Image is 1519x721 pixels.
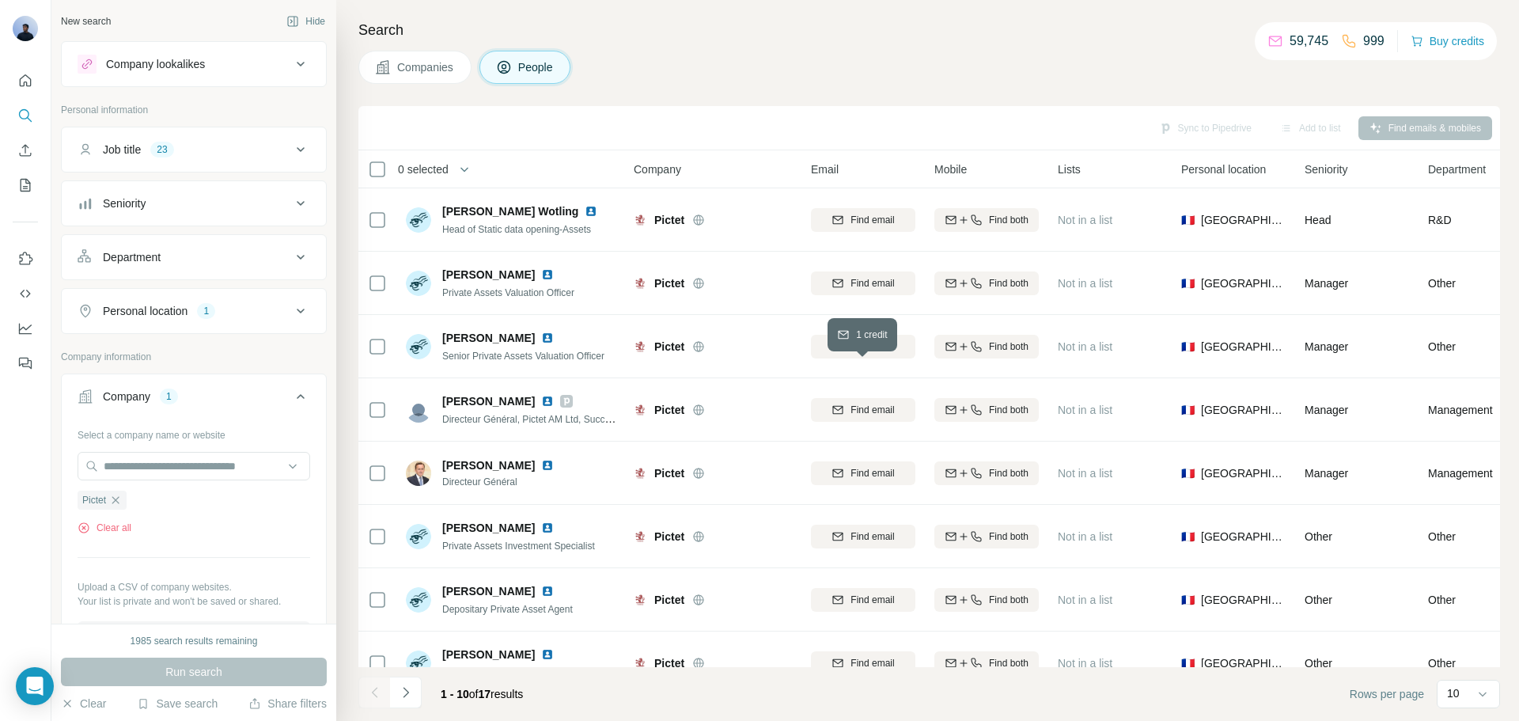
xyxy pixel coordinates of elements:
[654,465,684,481] span: Pictet
[62,45,326,83] button: Company lookalikes
[934,651,1039,675] button: Find both
[850,403,894,417] span: Find email
[850,340,894,354] span: Find email
[1201,275,1286,291] span: [GEOGRAPHIC_DATA]
[13,136,38,165] button: Enrich CSV
[406,524,431,549] img: Avatar
[989,593,1028,607] span: Find both
[442,412,903,425] span: Directeur Général, Pictet AM Ltd, Succ. en [GEOGRAPHIC_DATA], Responsable France & Benelux Pictet AM
[442,520,535,536] span: [PERSON_NAME]
[62,184,326,222] button: Seniority
[13,279,38,308] button: Use Surfe API
[390,677,422,708] button: Navigate to next page
[442,330,535,346] span: [PERSON_NAME]
[442,287,574,298] span: Private Assets Valuation Officer
[934,271,1039,295] button: Find both
[934,398,1039,422] button: Find both
[78,580,310,594] p: Upload a CSV of company websites.
[131,634,258,648] div: 1985 search results remaining
[62,131,326,169] button: Job title23
[1201,339,1286,355] span: [GEOGRAPHIC_DATA]
[1201,592,1286,608] span: [GEOGRAPHIC_DATA]
[442,583,535,599] span: [PERSON_NAME]
[479,688,491,700] span: 17
[103,142,141,157] div: Job title
[160,389,178,404] div: 1
[397,59,455,75] span: Companies
[442,393,535,409] span: [PERSON_NAME]
[1181,402,1195,418] span: 🇫🇷
[106,56,205,72] div: Company lookalikes
[934,208,1039,232] button: Find both
[654,212,684,228] span: Pictet
[13,245,38,273] button: Use Surfe on LinkedIn
[811,271,915,295] button: Find email
[811,461,915,485] button: Find email
[1058,404,1112,416] span: Not in a list
[275,9,336,33] button: Hide
[1428,529,1456,545] span: Other
[1305,404,1348,416] span: Manager
[541,459,554,472] img: LinkedIn logo
[1411,30,1484,52] button: Buy credits
[811,398,915,422] button: Find email
[654,529,684,545] span: Pictet
[934,335,1039,359] button: Find both
[61,696,106,712] button: Clear
[850,656,894,670] span: Find email
[1181,655,1195,671] span: 🇫🇷
[634,214,646,226] img: Logo of Pictet
[541,268,554,281] img: LinkedIn logo
[1305,657,1332,670] span: Other
[103,389,150,404] div: Company
[654,339,684,355] span: Pictet
[654,592,684,608] span: Pictet
[442,203,578,219] span: [PERSON_NAME] Wotling
[16,667,54,705] div: Open Intercom Messenger
[442,224,591,235] span: Head of Static data opening-Assets
[406,271,431,296] img: Avatar
[1058,214,1112,226] span: Not in a list
[850,276,894,290] span: Find email
[137,696,218,712] button: Save search
[248,696,327,712] button: Share filters
[1305,277,1348,290] span: Manager
[1201,402,1286,418] span: [GEOGRAPHIC_DATA]
[541,332,554,344] img: LinkedIn logo
[989,466,1028,480] span: Find both
[103,303,188,319] div: Personal location
[1428,655,1456,671] span: Other
[1181,339,1195,355] span: 🇫🇷
[358,19,1500,41] h4: Search
[442,541,595,552] span: Private Assets Investment Specialist
[442,351,604,362] span: Senior Private Assets Valuation Officer
[103,249,161,265] div: Department
[1305,340,1348,353] span: Manager
[1305,467,1348,480] span: Manager
[989,340,1028,354] span: Find both
[1181,161,1266,177] span: Personal location
[934,461,1039,485] button: Find both
[1305,594,1332,606] span: Other
[442,475,573,489] span: Directeur Général
[62,238,326,276] button: Department
[634,277,646,290] img: Logo of Pictet
[1181,275,1195,291] span: 🇫🇷
[518,59,555,75] span: People
[1305,214,1331,226] span: Head
[1363,32,1385,51] p: 999
[634,467,646,480] img: Logo of Pictet
[1181,212,1195,228] span: 🇫🇷
[541,395,554,408] img: LinkedIn logo
[442,647,535,662] span: [PERSON_NAME]
[934,525,1039,548] button: Find both
[1350,686,1424,702] span: Rows per page
[541,585,554,598] img: LinkedIn logo
[62,292,326,330] button: Personal location1
[811,335,915,359] button: Find email
[634,404,646,416] img: Logo of Pictet
[406,651,431,676] img: Avatar
[469,688,479,700] span: of
[1428,275,1456,291] span: Other
[1058,340,1112,353] span: Not in a list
